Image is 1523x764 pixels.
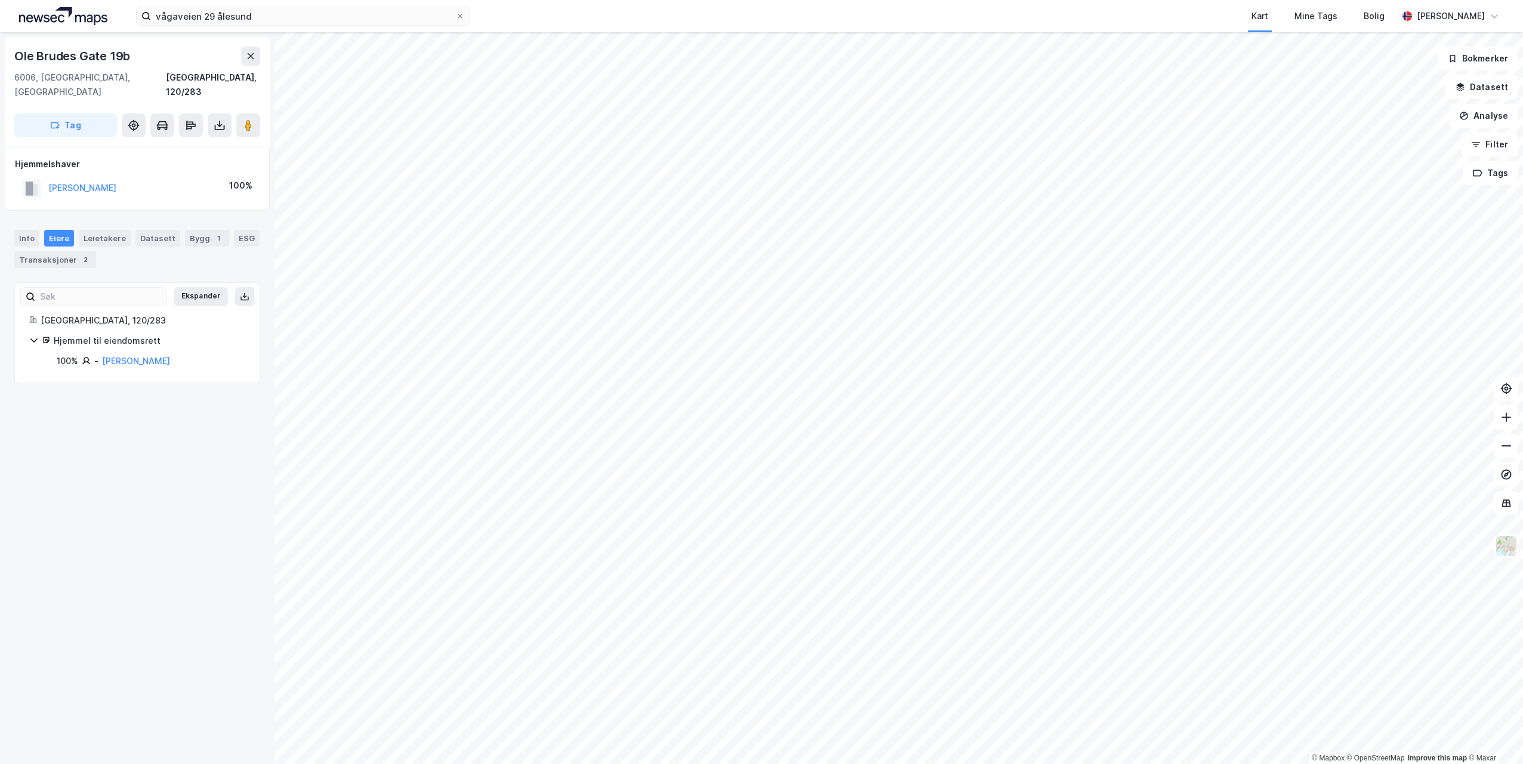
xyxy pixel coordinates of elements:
[102,356,170,366] a: [PERSON_NAME]
[79,254,91,266] div: 2
[174,287,228,306] button: Ekspander
[185,230,229,247] div: Bygg
[94,354,98,368] div: -
[79,230,131,247] div: Leietakere
[1364,9,1385,23] div: Bolig
[135,230,180,247] div: Datasett
[166,70,260,99] div: [GEOGRAPHIC_DATA], 120/283
[44,230,74,247] div: Eiere
[35,288,166,306] input: Søk
[15,157,260,171] div: Hjemmelshaver
[1347,754,1405,762] a: OpenStreetMap
[1495,535,1518,557] img: Z
[151,7,455,25] input: Søk på adresse, matrikkel, gårdeiere, leietakere eller personer
[1251,9,1268,23] div: Kart
[14,230,39,247] div: Info
[1461,133,1518,156] button: Filter
[229,178,252,193] div: 100%
[14,251,96,268] div: Transaksjoner
[14,70,166,99] div: 6006, [GEOGRAPHIC_DATA], [GEOGRAPHIC_DATA]
[57,354,78,368] div: 100%
[41,313,245,328] div: [GEOGRAPHIC_DATA], 120/283
[1463,161,1518,185] button: Tags
[1449,104,1518,128] button: Analyse
[1312,754,1345,762] a: Mapbox
[1408,754,1467,762] a: Improve this map
[1417,9,1485,23] div: [PERSON_NAME]
[234,230,260,247] div: ESG
[1463,707,1523,764] div: Kontrollprogram for chat
[1438,47,1518,70] button: Bokmerker
[1445,75,1518,99] button: Datasett
[54,334,245,348] div: Hjemmel til eiendomsrett
[14,47,132,66] div: Ole Brudes Gate 19b
[212,232,224,244] div: 1
[1294,9,1337,23] div: Mine Tags
[1463,707,1523,764] iframe: Chat Widget
[19,7,107,25] img: logo.a4113a55bc3d86da70a041830d287a7e.svg
[14,113,117,137] button: Tag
